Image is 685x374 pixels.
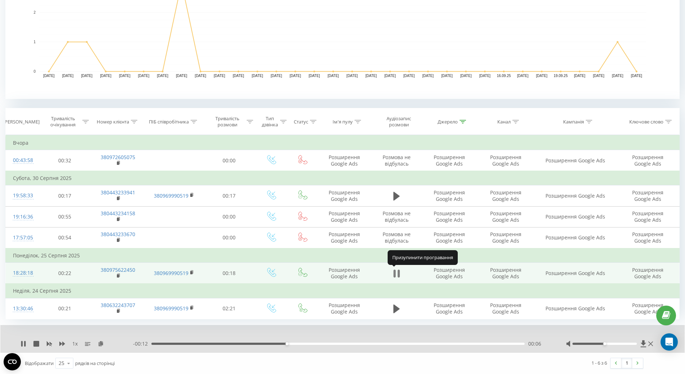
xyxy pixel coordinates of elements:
[39,206,91,227] td: 00:55
[383,231,411,244] span: Розмова не відбулась
[39,150,91,171] td: 00:32
[6,248,680,263] td: Понеділок, 25 Серпня 2025
[534,150,617,171] td: Розширення Google Ads
[534,185,617,206] td: Розширення Google Ads
[347,74,358,78] text: [DATE]
[101,231,135,238] a: 380443233670
[534,227,617,248] td: Розширення Google Ads
[383,210,411,223] span: Розмова не відбулась
[421,227,478,248] td: Розширення Google Ads
[203,298,255,319] td: 02:21
[101,189,135,196] a: 380443233941
[39,227,91,248] td: 00:54
[318,206,371,227] td: Розширення Google Ads
[133,340,151,347] span: - 00:12
[33,40,36,44] text: 1
[421,263,478,284] td: Розширення Google Ads
[286,342,288,345] div: Accessibility label
[25,360,54,366] span: Відображати
[13,302,32,316] div: 13:30:46
[629,119,663,125] div: Ключове слово
[75,360,115,366] span: рядків на сторінці
[101,154,135,161] a: 380972605075
[328,74,339,78] text: [DATE]
[621,358,632,368] a: 1
[318,227,371,248] td: Розширення Google Ads
[617,227,679,248] td: Розширення Google Ads
[574,74,585,78] text: [DATE]
[318,298,371,319] td: Розширення Google Ads
[101,302,135,308] a: 380632243707
[478,298,534,319] td: Розширення Google Ads
[617,298,679,319] td: Розширення Google Ads
[203,185,255,206] td: 00:17
[384,74,396,78] text: [DATE]
[478,227,534,248] td: Розширення Google Ads
[593,74,604,78] text: [DATE]
[378,116,420,128] div: Аудіозапис розмови
[154,270,188,276] a: 380969990519
[3,119,40,125] div: [PERSON_NAME]
[6,171,680,185] td: Субота, 30 Серпня 2025
[441,74,453,78] text: [DATE]
[195,74,206,78] text: [DATE]
[13,231,32,245] div: 17:57:05
[497,74,511,78] text: 16.09.25
[13,266,32,280] div: 18:28:18
[478,185,534,206] td: Розширення Google Ads
[421,185,478,206] td: Розширення Google Ads
[517,74,529,78] text: [DATE]
[592,359,607,366] div: 1 - 6 з 6
[154,305,188,312] a: 380969990519
[81,74,93,78] text: [DATE]
[421,150,478,171] td: Розширення Google Ads
[261,116,278,128] div: Тип дзвінка
[45,116,81,128] div: Тривалість очікування
[365,74,377,78] text: [DATE]
[479,74,491,78] text: [DATE]
[528,340,541,347] span: 00:06
[478,206,534,227] td: Розширення Google Ads
[39,298,91,319] td: 00:21
[271,74,282,78] text: [DATE]
[318,263,371,284] td: Розширення Google Ads
[39,185,91,206] td: 00:17
[4,353,21,370] button: Open CMP widget
[460,74,472,78] text: [DATE]
[13,153,32,167] div: 00:43:58
[101,266,135,273] a: 380975622450
[612,74,624,78] text: [DATE]
[100,74,111,78] text: [DATE]
[294,119,308,125] div: Статус
[617,150,679,171] td: Розширення Google Ads
[101,210,135,217] a: 380443234158
[59,360,64,367] div: 25
[39,263,91,284] td: 00:22
[383,154,411,167] span: Розмова не відбулась
[252,74,263,78] text: [DATE]
[149,119,189,125] div: ПІБ співробітника
[318,150,371,171] td: Розширення Google Ads
[289,74,301,78] text: [DATE]
[203,206,255,227] td: 00:00
[617,206,679,227] td: Розширення Google Ads
[421,206,478,227] td: Розширення Google Ads
[6,136,680,150] td: Вчора
[6,284,680,298] td: Неділя, 24 Серпня 2025
[536,74,548,78] text: [DATE]
[154,192,188,199] a: 380969990519
[43,74,55,78] text: [DATE]
[422,74,434,78] text: [DATE]
[661,333,678,351] div: Open Intercom Messenger
[333,119,353,125] div: Ім'я пулу
[13,210,32,224] div: 19:16:36
[33,10,36,14] text: 2
[631,74,642,78] text: [DATE]
[97,119,129,125] div: Номер клієнта
[157,74,168,78] text: [DATE]
[214,74,225,78] text: [DATE]
[233,74,244,78] text: [DATE]
[617,185,679,206] td: Розширення Google Ads
[309,74,320,78] text: [DATE]
[176,74,187,78] text: [DATE]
